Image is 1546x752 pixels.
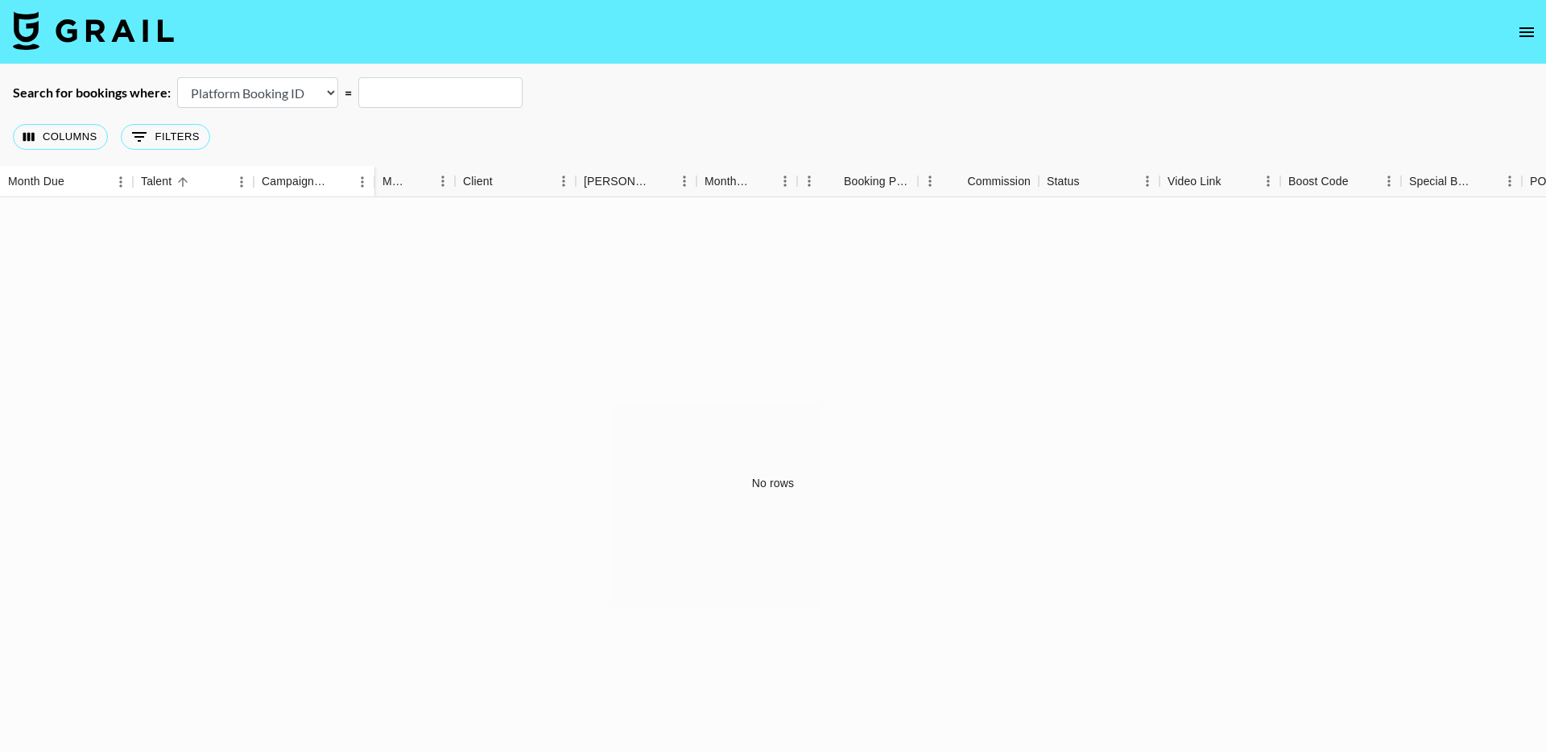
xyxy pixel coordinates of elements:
button: Menu [797,169,821,193]
button: Sort [408,170,431,192]
div: Boost Code [1288,166,1349,197]
div: Video Link [1168,166,1222,197]
div: Booking Price [844,166,910,197]
button: Sort [650,170,672,192]
div: Campaign (Type) [254,166,374,197]
button: Sort [1080,170,1102,192]
div: Talent [141,166,172,197]
div: Month Due [705,166,750,197]
div: Manager [374,166,455,197]
button: Menu [918,169,942,193]
button: Menu [229,170,254,194]
button: Menu [1498,169,1522,193]
button: Sort [1475,170,1498,192]
button: Sort [945,170,967,192]
div: Client [463,166,493,197]
button: Menu [350,170,374,194]
div: Booking Price [797,166,918,197]
button: Menu [109,170,133,194]
button: Menu [1377,169,1401,193]
button: Sort [1349,170,1371,192]
div: Commission [967,166,1031,197]
div: Manager [382,166,408,197]
button: Sort [1222,170,1244,192]
button: Menu [431,169,455,193]
button: Sort [493,170,515,192]
div: Search for bookings where: [13,85,171,101]
button: Sort [328,171,350,193]
button: Menu [672,169,697,193]
button: Sort [172,171,194,193]
div: Booker [576,166,697,197]
div: Status [1039,166,1159,197]
div: Video Link [1159,166,1280,197]
img: Grail Talent [13,11,174,50]
div: Status [1047,166,1080,197]
button: Show filters [121,124,210,150]
button: Sort [64,171,87,193]
button: Sort [821,170,844,192]
div: Month Due [8,166,64,197]
button: open drawer [1511,16,1543,48]
div: Campaign (Type) [262,166,328,197]
button: Menu [1135,169,1159,193]
div: Client [455,166,576,197]
button: Menu [1256,169,1280,193]
div: Talent [133,166,254,197]
button: Select columns [13,124,108,150]
div: Boost Code [1280,166,1401,197]
div: Special Booking Type [1401,166,1522,197]
div: Month Due [697,166,797,197]
button: Sort [750,170,773,192]
div: = [345,85,352,101]
div: [PERSON_NAME] [584,166,650,197]
div: Special Booking Type [1409,166,1475,197]
button: Menu [773,169,797,193]
div: Commission [918,166,1039,197]
button: Menu [552,169,576,193]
